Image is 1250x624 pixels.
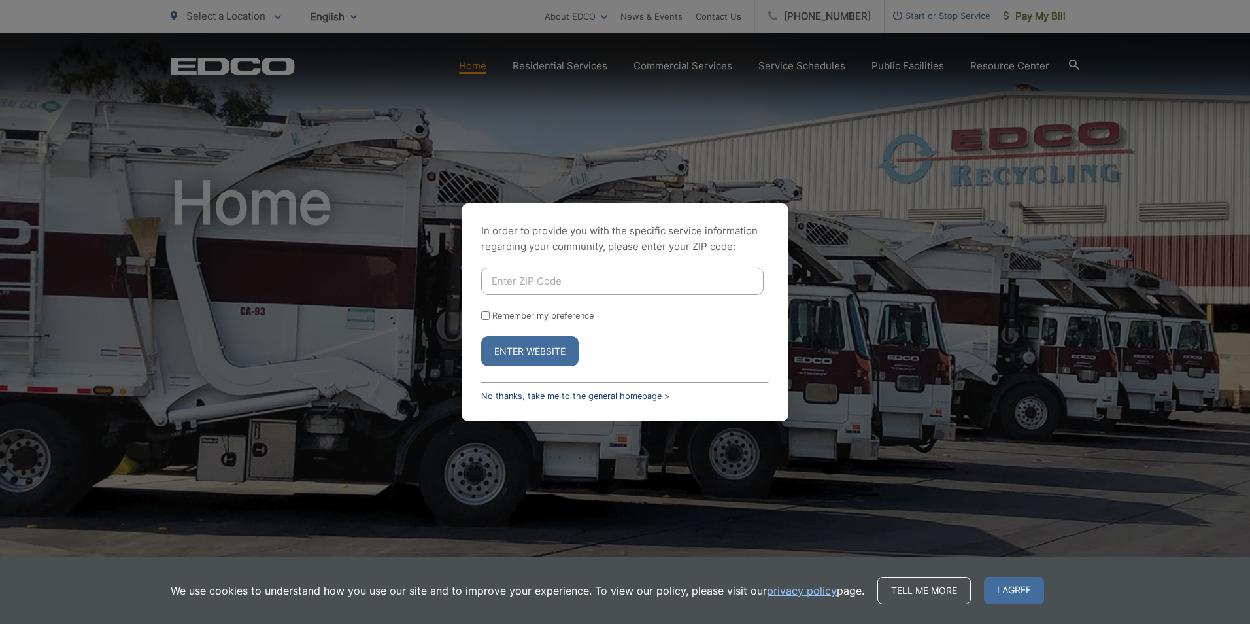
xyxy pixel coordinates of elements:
span: I agree [984,577,1044,604]
input: Enter ZIP Code [481,268,764,295]
a: No thanks, take me to the general homepage > [481,391,669,401]
button: Enter Website [481,336,579,366]
p: In order to provide you with the specific service information regarding your community, please en... [481,223,769,254]
p: We use cookies to understand how you use our site and to improve your experience. To view our pol... [171,583,864,598]
a: privacy policy [767,583,837,598]
a: Tell me more [877,577,971,604]
label: Remember my preference [492,311,594,321]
